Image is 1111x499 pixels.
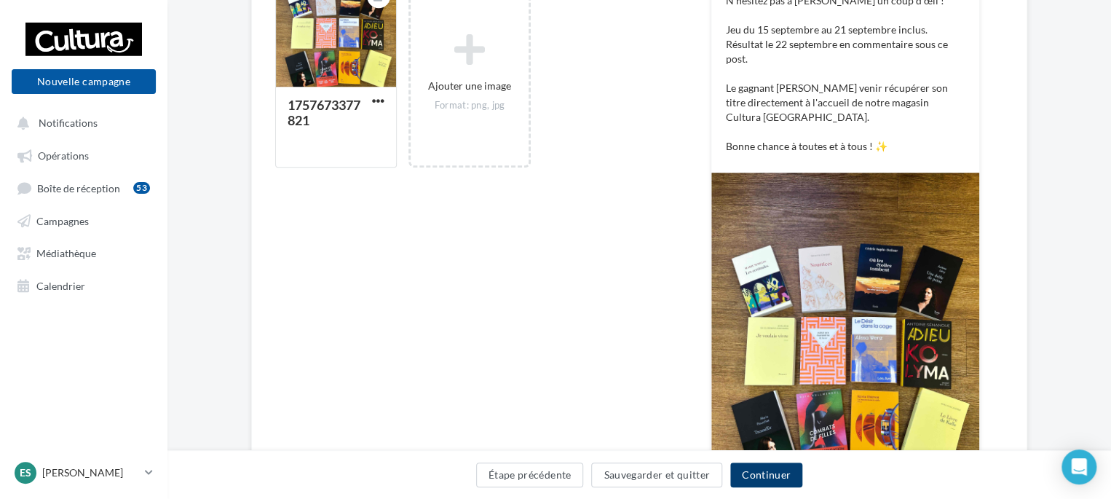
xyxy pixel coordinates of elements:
span: ES [20,465,31,480]
div: 1757673377821 [288,97,360,128]
a: Médiathèque [9,239,159,265]
span: Notifications [39,117,98,129]
span: Médiathèque [36,247,96,259]
div: Open Intercom Messenger [1061,449,1096,484]
span: Opérations [38,149,89,162]
a: ES [PERSON_NAME] [12,459,156,487]
button: Notifications [9,109,153,135]
button: Sauvegarder et quitter [591,463,722,487]
a: Boîte de réception53 [9,174,159,201]
a: Campagnes [9,207,159,233]
span: Calendrier [36,279,85,291]
div: 53 [133,182,150,194]
p: [PERSON_NAME] [42,465,139,480]
a: Calendrier [9,272,159,298]
a: Opérations [9,141,159,168]
span: Campagnes [36,214,89,227]
button: Continuer [730,463,802,487]
button: Étape précédente [476,463,584,487]
button: Nouvelle campagne [12,69,156,94]
span: Boîte de réception [37,181,120,194]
